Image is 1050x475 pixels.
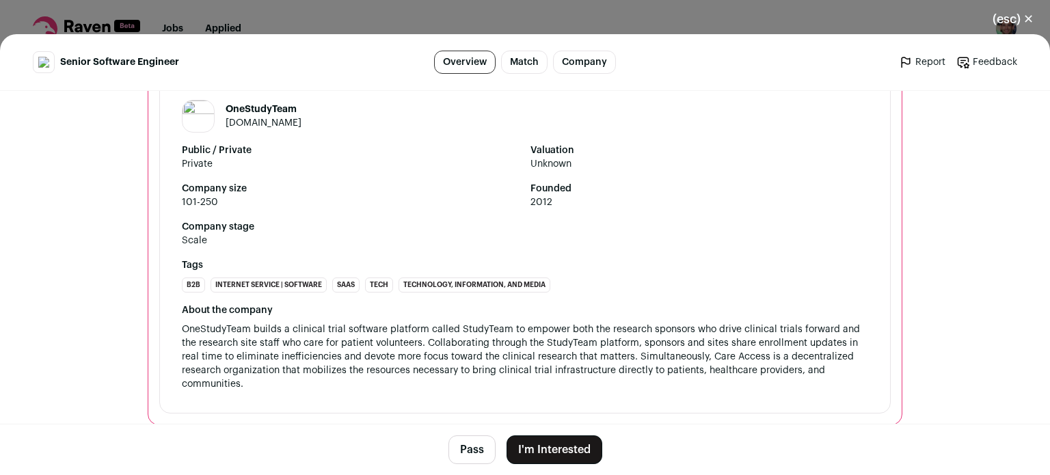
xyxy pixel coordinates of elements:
li: Tech [365,277,393,293]
a: Company [553,51,616,74]
span: Senior Software Engineer [60,55,179,69]
a: Match [501,51,548,74]
li: Technology, Information, and Media [399,277,550,293]
h1: OneStudyTeam [226,103,301,116]
strong: Public / Private [182,144,520,157]
li: B2B [182,277,205,293]
span: Unknown [530,157,868,171]
img: 4bc5a60bb8635b6a28078c9bdb787b275ab09770165f6eac9fb857a94ce0a9c3.svg [38,57,49,68]
span: 101-250 [182,195,520,209]
strong: Company stage [182,220,868,234]
div: Scale [182,234,207,247]
img: 4bc5a60bb8635b6a28078c9bdb787b275ab09770165f6eac9fb857a94ce0a9c3.svg [183,100,214,132]
a: Overview [434,51,496,74]
span: 2012 [530,195,868,209]
button: Close modal [976,4,1050,34]
strong: Tags [182,258,868,272]
li: Internet Service | Software [211,277,327,293]
a: Feedback [956,55,1017,69]
strong: Company size [182,182,520,195]
button: I'm Interested [507,435,602,464]
div: About the company [182,303,868,317]
span: Private [182,157,520,171]
strong: Founded [530,182,868,195]
a: [DOMAIN_NAME] [226,118,301,128]
li: SaaS [332,277,360,293]
a: Report [899,55,945,69]
span: OneStudyTeam builds a clinical trial software platform called StudyTeam to empower both the resea... [182,325,863,389]
strong: Valuation [530,144,868,157]
button: Pass [448,435,496,464]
